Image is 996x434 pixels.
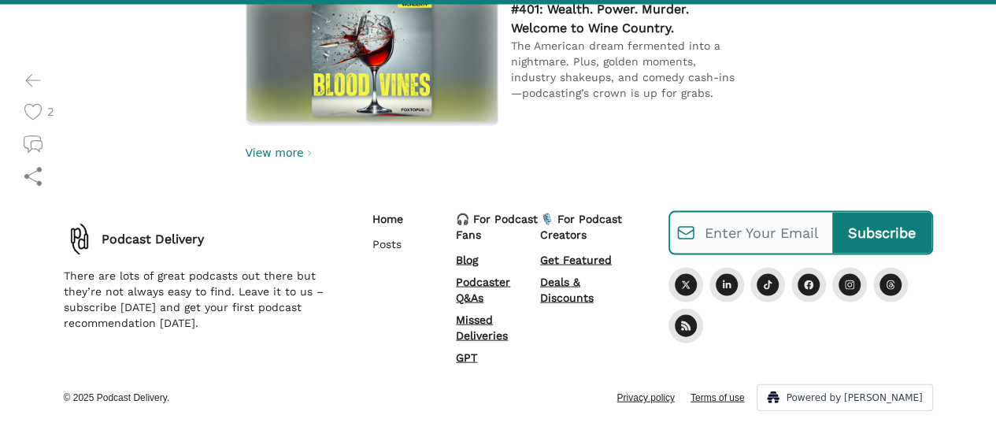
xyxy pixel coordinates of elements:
[616,391,674,404] a: Privacy policy
[64,391,498,404] p: © 2025 Podcast Delivery.
[372,211,457,227] p: Home
[791,268,826,302] a: Facebook
[456,211,540,243] p: 🎧 For Podcast Fans
[540,252,624,268] a: Get Featured
[102,230,204,249] p: Podcast Delivery
[64,268,328,331] p: There are lots of great podcasts out there but they’re not always easy to find. Leave it to us – ...
[540,274,624,306] a: Deals & Discounts
[668,268,703,302] a: Twitter
[540,211,624,243] p: 🎙️ For Podcast Creators
[691,391,745,404] a: Terms of use
[832,213,931,254] input: Subscribe
[757,384,932,411] a: Powered by [PERSON_NAME]
[456,350,540,365] a: GPT
[246,145,304,161] span: View more
[47,104,54,120] span: 2
[372,236,457,252] a: Posts
[786,391,922,404] span: Powered by [PERSON_NAME]
[832,268,867,302] a: Instagram
[246,145,315,161] button: View more
[64,224,95,255] img: There are lots of great podcasts out there but they’re not always easy to find. Leave it to us – ...
[456,252,540,268] a: Blog
[19,98,54,126] button: 2
[750,268,785,302] a: Tiktok
[873,268,908,302] a: Threads
[695,216,832,250] input: Enter Your Email
[456,274,540,306] a: Podcaster Q&As
[456,312,540,343] a: Missed Deliveries
[709,268,744,302] a: LinkedIn
[668,309,703,343] a: RSS
[511,38,739,101] p: The American dream fermented into a nightmare. Plus, golden moments, industry shakeups, and comed...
